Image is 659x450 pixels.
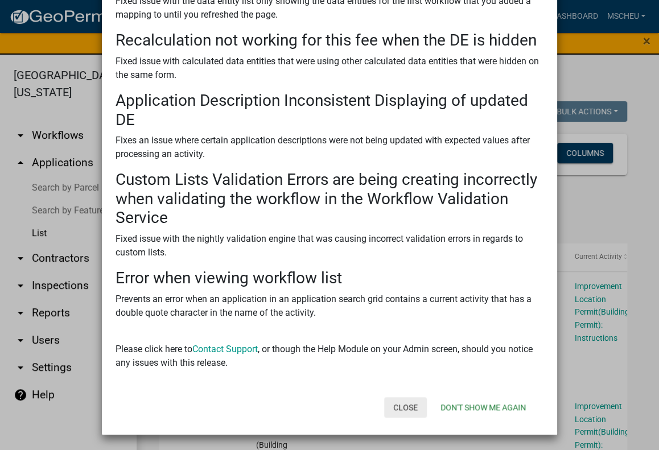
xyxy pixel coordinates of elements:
[384,397,427,418] button: Close
[116,170,543,228] h3: Custom Lists Validation Errors are being creating incorrectly when validating the workflow in the...
[192,344,258,354] a: Contact Support
[116,232,543,259] p: Fixed issue with the nightly validation engine that was causing incorrect validation errors in re...
[116,55,543,82] p: Fixed issue with calculated data entities that were using other calculated data entities that wer...
[431,397,535,418] button: Don't show me again
[116,134,543,161] p: Fixes an issue where certain application descriptions were not being updated with expected values...
[116,329,543,370] p: Please click here to , or though the Help Module on your Admin screen, should you notice any issu...
[116,31,543,50] h3: Recalculation not working for this fee when the DE is hidden
[116,292,543,320] p: Prevents an error when an application in an application search grid contains a current activity t...
[116,91,543,129] h3: Application Description Inconsistent Displaying of updated DE
[116,269,543,288] h3: Error when viewing workflow list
